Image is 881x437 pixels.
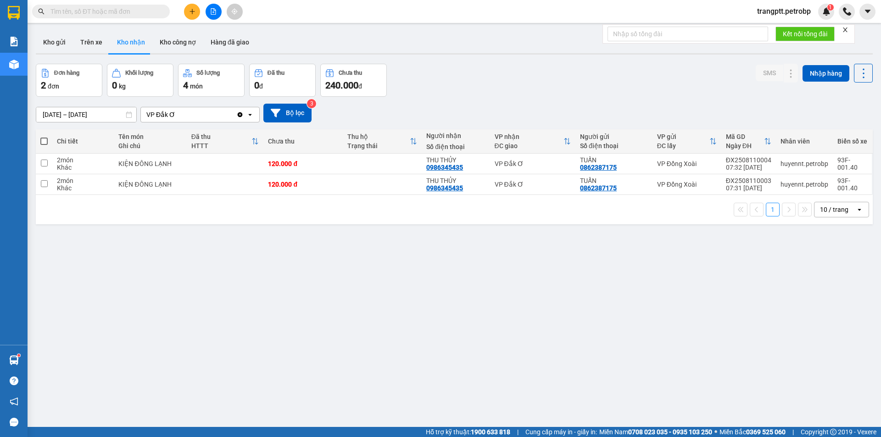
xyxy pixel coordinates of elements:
[652,129,721,154] th: Toggle SortBy
[426,132,485,139] div: Người nhận
[495,181,571,188] div: VP Đắk Ơ
[726,184,771,192] div: 07:31 [DATE]
[830,429,836,435] span: copyright
[657,133,709,140] div: VP gửi
[73,31,110,53] button: Trên xe
[820,205,848,214] div: 10 / trang
[9,355,19,365] img: warehouse-icon
[231,8,238,15] span: aim
[426,143,485,150] div: Số điện thoại
[721,129,776,154] th: Toggle SortBy
[426,164,463,171] div: 0986345435
[196,70,220,76] div: Số lượng
[347,142,410,149] div: Trạng thái
[190,83,203,90] span: món
[347,133,410,140] div: Thu hộ
[152,31,203,53] button: Kho công nợ
[203,31,256,53] button: Hàng đã giao
[471,428,510,436] strong: 1900 633 818
[843,7,851,16] img: phone-icon
[781,138,828,145] div: Nhân viên
[249,64,316,97] button: Đã thu0đ
[206,4,222,20] button: file-add
[803,65,849,82] button: Nhập hàng
[719,427,786,437] span: Miền Bắc
[580,164,617,171] div: 0862387175
[176,110,177,119] input: Selected VP Đắk Ơ.
[490,129,576,154] th: Toggle SortBy
[146,110,175,119] div: VP Đắk Ơ
[781,160,828,167] div: huyennt.petrobp
[187,129,264,154] th: Toggle SortBy
[17,354,20,357] sup: 1
[227,4,243,20] button: aim
[495,160,571,167] div: VP Đắk Ơ
[268,138,338,145] div: Chưa thu
[495,133,564,140] div: VP nhận
[183,80,188,91] span: 4
[36,107,136,122] input: Select a date range.
[726,133,764,140] div: Mã GD
[746,428,786,436] strong: 0369 525 060
[57,184,109,192] div: Khác
[517,427,519,437] span: |
[837,138,867,145] div: Biển số xe
[118,181,182,188] div: KIỆN ĐÔNG LẠNH
[57,156,109,164] div: 2 món
[726,164,771,171] div: 07:32 [DATE]
[783,29,827,39] span: Kết nối tổng đài
[827,4,834,11] sup: 1
[36,64,102,97] button: Đơn hàng2đơn
[426,156,485,164] div: THU THỦY
[842,27,848,33] span: close
[118,160,182,167] div: KIỆN ĐÔNG LẠNH
[726,177,771,184] div: ĐX2508110003
[756,65,783,81] button: SMS
[657,160,717,167] div: VP Đồng Xoài
[36,31,73,53] button: Kho gửi
[358,83,362,90] span: đ
[822,7,831,16] img: icon-new-feature
[580,156,648,164] div: TUẤN
[110,31,152,53] button: Kho nhận
[343,129,422,154] th: Toggle SortBy
[10,397,18,406] span: notification
[178,64,245,97] button: Số lượng4món
[268,160,338,167] div: 120.000 đ
[41,80,46,91] span: 2
[57,177,109,184] div: 2 món
[10,376,18,385] span: question-circle
[189,8,195,15] span: plus
[38,8,45,15] span: search
[580,177,648,184] div: TUẤN
[57,164,109,171] div: Khác
[191,133,252,140] div: Đã thu
[9,37,19,46] img: solution-icon
[54,70,79,76] div: Đơn hàng
[580,142,648,149] div: Số điện thoại
[325,80,358,91] span: 240.000
[119,83,126,90] span: kg
[714,430,717,434] span: ⚪️
[580,184,617,192] div: 0862387175
[792,427,794,437] span: |
[263,104,312,122] button: Bộ lọc
[9,60,19,69] img: warehouse-icon
[837,177,867,192] div: 93F-001.40
[864,7,872,16] span: caret-down
[599,427,712,437] span: Miền Nam
[268,181,338,188] div: 120.000 đ
[8,6,20,20] img: logo-vxr
[426,427,510,437] span: Hỗ trợ kỹ thuật:
[107,64,173,97] button: Khối lượng0kg
[254,80,259,91] span: 0
[118,142,182,149] div: Ghi chú
[112,80,117,91] span: 0
[320,64,387,97] button: Chưa thu240.000đ
[608,27,768,41] input: Nhập số tổng đài
[210,8,217,15] span: file-add
[837,156,867,171] div: 93F-001.40
[184,4,200,20] button: plus
[495,142,564,149] div: ĐC giao
[859,4,875,20] button: caret-down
